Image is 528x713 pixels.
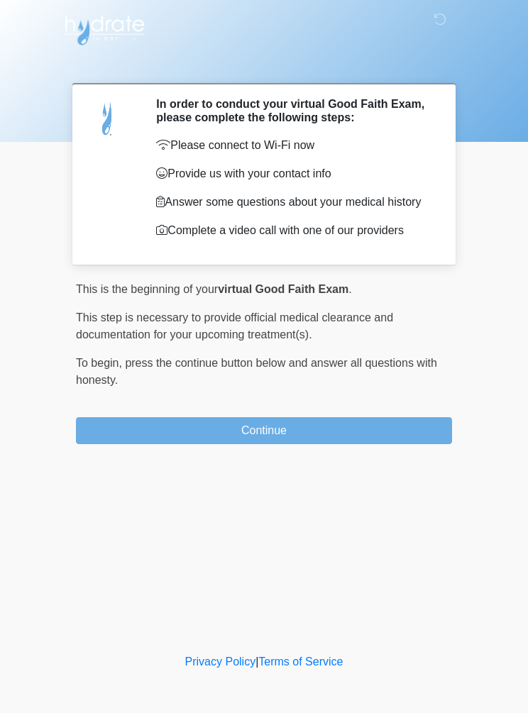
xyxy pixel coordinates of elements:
h2: In order to conduct your virtual Good Faith Exam, please complete the following steps: [156,97,431,124]
p: Answer some questions about your medical history [156,194,431,211]
span: press the continue button below and answer all questions with honesty. [76,357,437,386]
strong: virtual Good Faith Exam [218,283,348,295]
a: Privacy Policy [185,656,256,668]
img: Agent Avatar [87,97,129,140]
button: Continue [76,417,452,444]
span: This is the beginning of your [76,283,218,295]
span: . [348,283,351,295]
p: Provide us with your contact info [156,165,431,182]
p: Complete a video call with one of our providers [156,222,431,239]
a: Terms of Service [258,656,343,668]
a: | [255,656,258,668]
img: Hydrate IV Bar - Flagstaff Logo [62,11,147,46]
h1: ‎ ‎ ‎ ‎ [65,51,463,77]
span: To begin, [76,357,125,369]
span: This step is necessary to provide official medical clearance and documentation for your upcoming ... [76,311,393,341]
p: Please connect to Wi-Fi now [156,137,431,154]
